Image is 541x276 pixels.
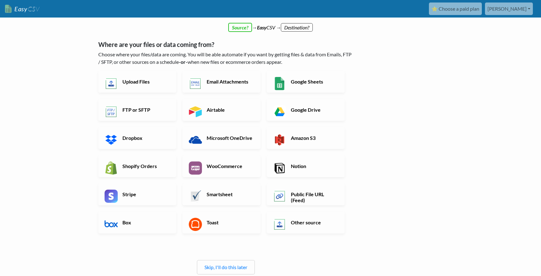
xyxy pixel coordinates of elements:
a: [PERSON_NAME] [485,3,533,15]
img: Upload Files App & API [105,77,118,90]
img: Shopify App & API [105,161,118,175]
a: EasyCSV [5,3,39,15]
a: FTP or SFTP [98,99,176,121]
h6: Amazon S3 [289,135,338,141]
h6: Public File URL (Feed) [289,191,338,203]
img: FTP or SFTP App & API [105,105,118,118]
div: → CSV → [92,18,449,31]
h6: Stripe [121,191,170,197]
h6: Dropbox [121,135,170,141]
h6: FTP or SFTP [121,107,170,113]
a: Other source [267,212,345,233]
a: Box [98,212,176,233]
img: Google Sheets App & API [273,77,286,90]
img: Smartsheet App & API [189,190,202,203]
p: Choose where your files/data are coming. You will be able automate if you want by getting files &... [98,51,353,66]
img: Airtable App & API [189,105,202,118]
h6: Airtable [205,107,254,113]
img: Google Drive App & API [273,105,286,118]
h6: Email Attachments [205,79,254,84]
h6: Upload Files [121,79,170,84]
a: Notion [267,155,345,177]
a: Public File URL (Feed) [267,183,345,205]
img: Toast App & API [189,218,202,231]
img: Microsoft OneDrive App & API [189,133,202,146]
h6: Box [121,219,170,225]
a: Email Attachments [183,71,260,93]
h6: WooCommerce [205,163,254,169]
img: Amazon S3 App & API [273,133,286,146]
img: Other Source App & API [273,218,286,231]
img: Dropbox App & API [105,133,118,146]
a: Airtable [183,99,260,121]
h6: Google Drive [289,107,338,113]
img: Email New CSV or XLSX File App & API [189,77,202,90]
a: Google Drive [267,99,345,121]
a: WooCommerce [183,155,260,177]
a: ⭐ Choose a paid plan [429,3,482,15]
h6: Smartsheet [205,191,254,197]
img: Public File URL App & API [273,190,286,203]
a: Google Sheets [267,71,345,93]
h6: Microsoft OneDrive [205,135,254,141]
a: Skip, I'll do this later [204,264,247,270]
h6: Shopify Orders [121,163,170,169]
img: WooCommerce App & API [189,161,202,175]
a: Dropbox [98,127,176,149]
h6: Google Sheets [289,79,338,84]
a: Upload Files [98,71,176,93]
img: Box App & API [105,218,118,231]
img: Notion App & API [273,161,286,175]
h5: Where are your files or data coming from? [98,41,353,48]
img: Stripe App & API [105,190,118,203]
a: Toast [183,212,260,233]
h6: Notion [289,163,338,169]
a: Stripe [98,183,176,205]
b: -or- [179,59,188,65]
a: Amazon S3 [267,127,345,149]
a: Smartsheet [183,183,260,205]
span: CSV [27,5,39,13]
h6: Toast [205,219,254,225]
a: Shopify Orders [98,155,176,177]
h6: Other source [289,219,338,225]
a: Microsoft OneDrive [183,127,260,149]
